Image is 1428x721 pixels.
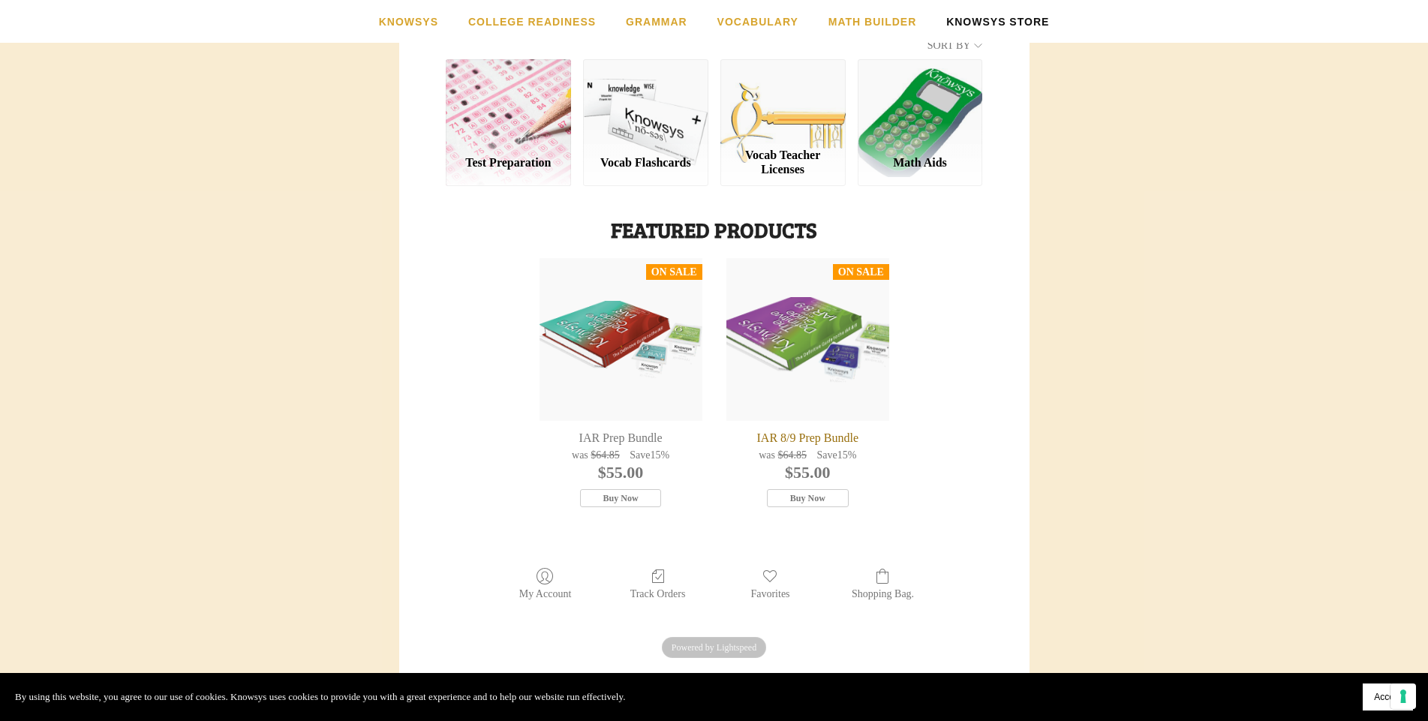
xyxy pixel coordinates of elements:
a: Test Preparation [446,59,571,141]
button: Your consent preferences for tracking technologies [1390,683,1416,709]
a: Shopping Bag. [844,567,921,601]
span: was [572,449,588,461]
div: On Sale [651,265,697,280]
a: Math Aids [858,59,983,141]
span: Accept [1374,692,1402,702]
a: Vocab Teacher Licenses [720,59,846,141]
h1: Featured Products [446,216,983,243]
a: Vocab Flashcards [583,143,708,186]
a: Favorites [743,567,797,601]
div: Vocab Teacher Licenses [732,148,833,176]
button: Buy Now [767,489,849,507]
s: $64.85 [777,449,807,461]
a: Test Preparation [446,143,571,186]
div: Vocab Flashcards [596,155,696,170]
span: was [759,449,775,461]
s: $64.85 [591,449,620,461]
a: Track Orders [623,567,693,601]
a: On SaleIAR Prep Bundle [540,258,702,421]
button: Accept [1363,683,1413,710]
div: On Sale [838,265,884,280]
a: On SaleIAR 8/9 Prep Bundle [726,258,889,421]
div: Test Preparation [458,155,559,170]
span: Buy Now [790,493,825,504]
span: Buy Now [603,493,639,504]
p: By using this website, you agree to our use of cookies. Knowsys uses cookies to provide you with ... [15,689,625,705]
div: Save 15% [626,449,673,462]
div: $55.00 [726,462,889,484]
a: Vocab Flashcards [583,59,708,141]
span: Powered by Lightspeed [662,637,766,658]
div: Math Aids [870,155,970,170]
a: Vocab Teacher Licenses [720,142,846,186]
div: Save 15% [813,449,860,462]
button: Buy Now [580,489,662,507]
a: Math Aids [858,143,983,186]
a: IAR Prep Bundle [540,431,702,446]
div: $55.00 [540,462,702,484]
a: My Account [512,567,579,601]
a: IAR 8/9 Prep Bundle [726,431,889,446]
